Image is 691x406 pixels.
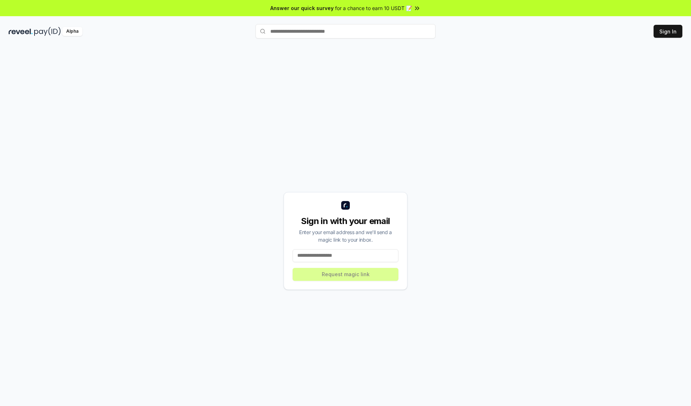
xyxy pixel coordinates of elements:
div: Alpha [62,27,82,36]
img: logo_small [341,201,350,210]
span: for a chance to earn 10 USDT 📝 [335,4,412,12]
span: Answer our quick survey [270,4,334,12]
button: Sign In [654,25,682,38]
div: Enter your email address and we’ll send a magic link to your inbox. [293,228,398,243]
img: pay_id [34,27,61,36]
div: Sign in with your email [293,215,398,227]
img: reveel_dark [9,27,33,36]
